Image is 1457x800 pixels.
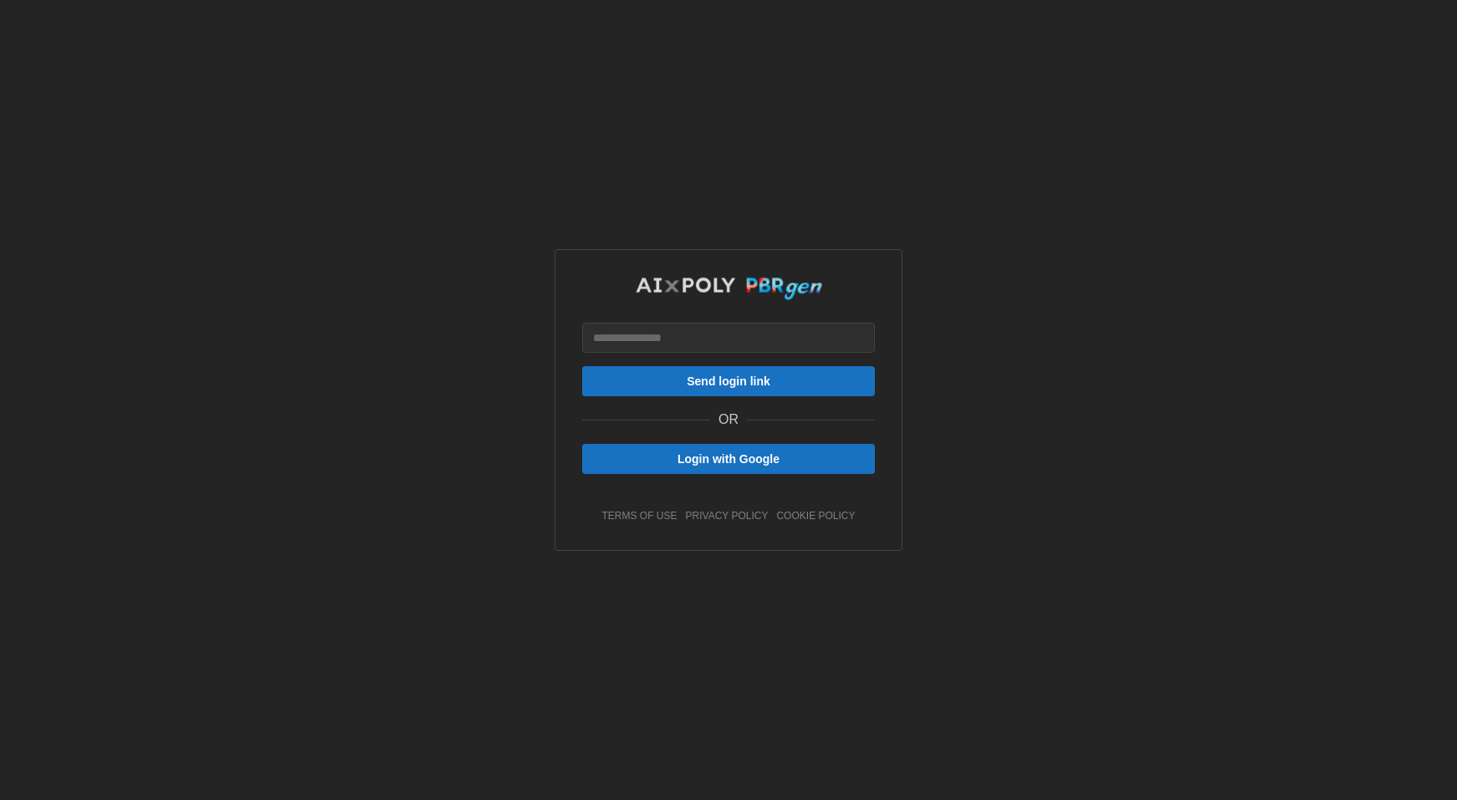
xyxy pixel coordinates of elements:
a: cookie policy [776,509,855,523]
button: Send login link [582,366,875,396]
span: Send login link [687,367,770,395]
a: terms of use [602,509,677,523]
button: Login with Google [582,444,875,474]
a: privacy policy [686,509,769,523]
span: Login with Google [677,445,780,473]
p: OR [718,410,739,431]
img: AIxPoly PBRgen [635,277,823,301]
